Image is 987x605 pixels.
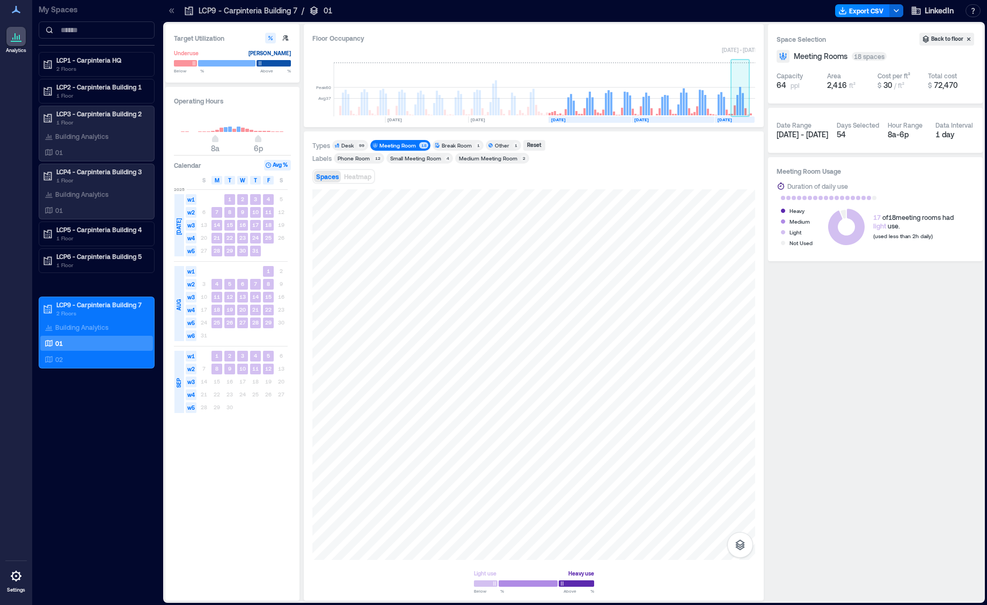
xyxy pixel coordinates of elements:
[202,176,206,185] span: S
[55,323,108,331] p: Building Analytics
[56,176,147,185] p: 1 Floor
[718,117,732,122] text: [DATE]
[908,2,957,19] button: LinkedIn
[215,281,218,287] text: 4
[419,142,428,149] div: 18
[174,95,291,106] h3: Operating Hours
[523,140,545,151] button: Reset
[265,365,272,372] text: 12
[6,47,26,54] p: Analytics
[56,225,147,234] p: LCP5 - Carpinteria Building 4
[39,4,155,15] p: My Spaces
[56,309,147,318] p: 2 Floors
[239,234,246,241] text: 23
[252,306,259,313] text: 21
[174,299,183,311] span: AUG
[186,279,196,290] span: w2
[883,80,892,90] span: 30
[254,352,257,359] text: 4
[3,563,29,596] a: Settings
[55,190,108,198] p: Building Analytics
[568,568,594,579] div: Heavy use
[186,330,196,341] span: w6
[789,216,810,227] div: Medium
[265,293,272,300] text: 15
[239,222,246,228] text: 16
[226,293,233,300] text: 12
[471,117,485,122] text: [DATE]
[215,176,220,185] span: M
[240,176,245,185] span: W
[214,319,220,326] text: 25
[226,319,233,326] text: 26
[174,218,183,235] span: [DATE]
[228,176,231,185] span: T
[241,196,244,202] text: 2
[254,176,257,185] span: T
[186,318,196,328] span: w5
[186,266,196,277] span: w1
[214,306,220,313] text: 18
[252,222,259,228] text: 17
[873,213,954,230] div: of 18 meeting rooms had use.
[215,209,218,215] text: 7
[186,402,196,413] span: w5
[388,117,402,122] text: [DATE]
[777,34,919,45] h3: Space Selection
[919,33,974,46] button: Back to floor
[888,129,927,140] div: 8a - 6p
[777,121,811,129] div: Date Range
[254,144,263,153] span: 6p
[442,142,472,149] div: Break Room
[214,222,220,228] text: 14
[252,247,259,254] text: 31
[252,209,259,215] text: 10
[56,261,147,269] p: 1 Floor
[338,154,370,162] div: Phone Room
[787,181,848,191] div: Duration of daily use
[444,155,451,161] div: 4
[267,176,270,185] span: F
[312,141,330,150] div: Types
[174,68,204,74] span: Below %
[228,209,231,215] text: 8
[835,4,890,17] button: Export CSV
[174,186,185,193] span: 2025
[459,154,517,162] div: Medium Meeting Room
[390,154,441,162] div: Small Meeting Room
[265,306,272,313] text: 22
[211,144,220,153] span: 8a
[495,142,509,149] div: Other
[525,141,543,150] div: Reset
[228,196,231,202] text: 1
[56,234,147,242] p: 1 Floor
[186,194,196,205] span: w1
[564,588,594,594] span: Above %
[254,196,257,202] text: 3
[837,129,879,140] div: 54
[241,281,244,287] text: 6
[342,171,374,182] button: Heatmap
[837,121,879,129] div: Days Selected
[777,130,828,139] span: [DATE] - [DATE]
[302,5,304,16] p: /
[777,71,803,80] div: Capacity
[551,117,566,122] text: [DATE]
[226,306,233,313] text: 19
[248,48,291,58] div: [PERSON_NAME]
[174,378,183,388] span: SEP
[265,234,272,241] text: 25
[186,220,196,231] span: w3
[214,247,220,254] text: 28
[634,117,649,122] text: [DATE]
[925,5,954,16] span: LinkedIn
[827,71,841,80] div: Area
[373,155,382,161] div: 12
[241,209,244,215] text: 9
[341,142,354,149] div: Desk
[789,205,805,216] div: Heavy
[226,234,233,241] text: 22
[474,588,504,594] span: Below %
[379,142,416,149] div: Meeting Room
[521,155,527,161] div: 2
